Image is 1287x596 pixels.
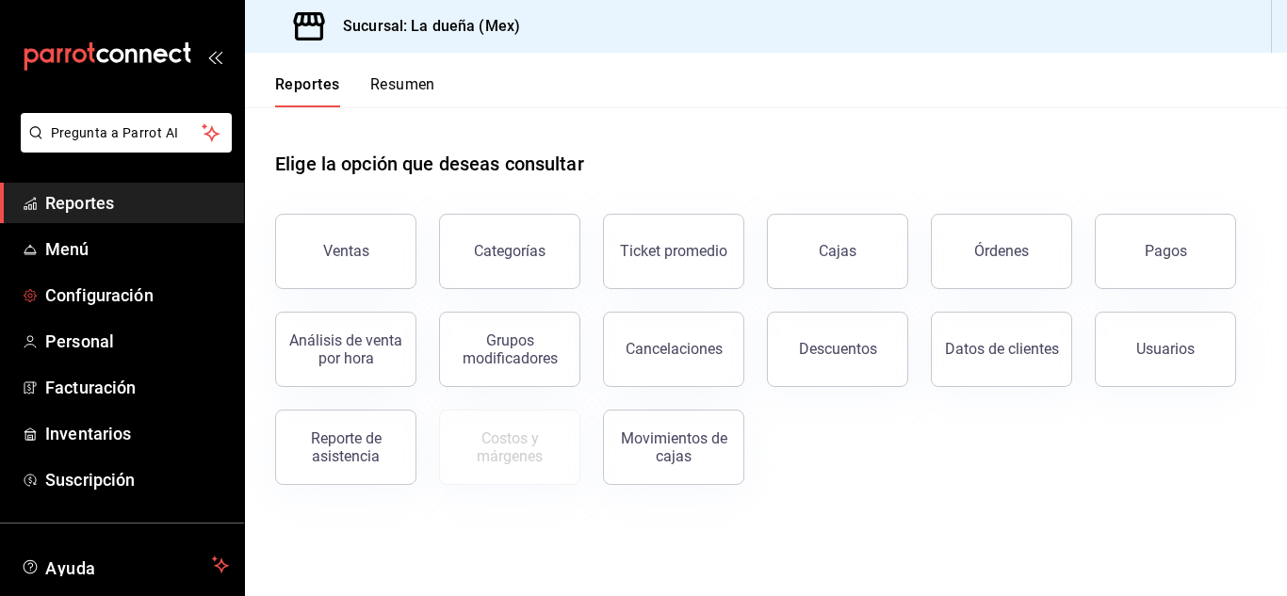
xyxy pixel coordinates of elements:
button: Grupos modificadores [439,312,580,387]
div: Usuarios [1136,340,1195,358]
div: Categorías [474,242,546,260]
div: Ventas [323,242,369,260]
div: Análisis de venta por hora [287,331,404,367]
button: Usuarios [1095,312,1236,387]
div: Grupos modificadores [451,331,568,367]
button: Cancelaciones [603,312,744,387]
span: Suscripción [45,467,229,492]
button: Pagos [1095,214,1236,289]
div: Costos y márgenes [451,429,568,465]
div: Ticket promedio [620,242,727,260]
button: Ventas [275,214,416,289]
span: Facturación [45,375,229,400]
div: Reporte de asistencia [287,429,404,465]
span: Personal [45,329,229,354]
button: Reporte de asistencia [275,410,416,485]
div: Movimientos de cajas [615,429,732,465]
span: Reportes [45,190,229,216]
a: Pregunta a Parrot AI [13,137,232,156]
span: Menú [45,236,229,262]
div: navigation tabs [275,75,435,107]
div: Descuentos [799,340,877,358]
button: Categorías [439,214,580,289]
span: Configuración [45,282,229,308]
h3: Sucursal: La dueña (Mex) [328,15,520,38]
button: Resumen [370,75,435,107]
div: Cajas [819,242,856,260]
div: Órdenes [974,242,1029,260]
span: Pregunta a Parrot AI [51,123,203,143]
button: open_drawer_menu [207,49,222,64]
span: Ayuda [45,554,204,576]
button: Ticket promedio [603,214,744,289]
div: Pagos [1145,242,1187,260]
button: Descuentos [767,312,908,387]
div: Cancelaciones [626,340,723,358]
button: Movimientos de cajas [603,410,744,485]
button: Órdenes [931,214,1072,289]
span: Inventarios [45,421,229,446]
div: Datos de clientes [945,340,1059,358]
h1: Elige la opción que deseas consultar [275,150,584,178]
button: Pregunta a Parrot AI [21,113,232,153]
button: Cajas [767,214,908,289]
button: Contrata inventarios para ver este reporte [439,410,580,485]
button: Análisis de venta por hora [275,312,416,387]
button: Datos de clientes [931,312,1072,387]
button: Reportes [275,75,340,107]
